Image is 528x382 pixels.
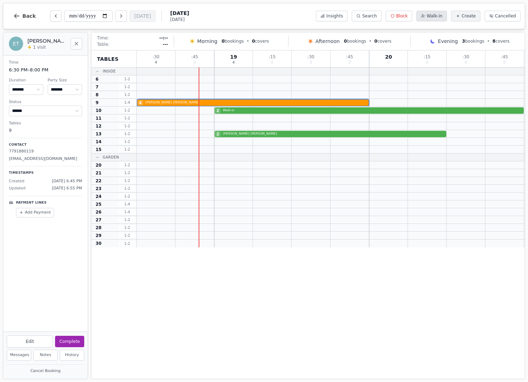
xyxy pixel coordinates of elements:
span: 1 - 2 [119,115,136,121]
dd: 6:30 PM – 8:00 PM [9,66,82,74]
span: • [369,38,372,44]
span: 0 [503,61,506,64]
dt: Time [9,60,82,66]
p: Payment Links [16,200,47,205]
span: 1 - 2 [119,162,136,168]
dt: Status [9,99,82,105]
span: Block [396,13,408,19]
span: Table: [97,42,109,47]
span: 4 [232,61,235,64]
button: Notes [33,350,58,361]
span: Inside [103,69,116,74]
button: Add Payment [16,208,54,217]
span: Time: [97,35,109,41]
span: 19 [230,54,237,59]
span: 23 [96,186,102,192]
span: 1 - 2 [119,225,136,230]
span: 8 [492,39,495,44]
span: 0 [271,61,273,64]
span: Garden [103,155,119,160]
span: 0 [375,39,377,44]
button: Close [71,38,82,49]
span: 10 [96,108,102,113]
span: Create [462,13,476,19]
span: 20 [385,54,392,59]
span: covers [252,38,269,44]
span: 0 [222,39,225,44]
dd: 9 [9,127,82,134]
span: 27 [96,217,102,223]
span: 8 [96,92,98,98]
span: 0 [194,61,196,64]
button: History [60,350,84,361]
span: : 30 [307,55,314,59]
button: Cancel Booking [7,367,84,376]
span: 1 - 2 [119,92,136,97]
span: 4 [155,61,157,64]
span: 0 [344,39,347,44]
button: Back [7,7,42,25]
span: 2 [217,108,219,113]
span: 1 - 4 [119,201,136,207]
button: Messages [7,350,31,361]
span: 4 [139,100,142,106]
span: covers [375,38,392,44]
span: Updated [9,185,26,192]
button: [DATE] [130,10,156,22]
span: 15 [96,147,102,152]
span: [DATE] 6:55 PM [52,185,82,192]
span: 0 [465,61,467,64]
p: [EMAIL_ADDRESS][DOMAIN_NAME] [9,156,82,162]
p: Timestamps [9,171,82,176]
dt: Duration [9,77,43,84]
span: 1 - 2 [119,131,136,136]
span: Cancelled [495,13,516,19]
span: : 45 [346,55,353,59]
span: Walk-in [223,108,524,113]
p: 7791880119 [9,149,82,155]
button: Create [451,11,480,21]
span: Evening [438,38,458,45]
span: Tables [97,55,119,63]
span: [PERSON_NAME] [PERSON_NAME] [223,131,446,136]
span: Walk-in [427,13,442,19]
span: 21 [96,170,102,176]
button: Search [352,11,381,21]
span: 1 - 2 [119,217,136,222]
span: 30 [96,241,102,246]
span: 0 [426,61,428,64]
button: Complete [55,336,84,347]
span: 29 [96,233,102,238]
span: 26 [96,209,102,215]
span: [DATE] [170,17,189,22]
span: • [247,38,249,44]
span: 1 - 4 [119,209,136,215]
span: 1 - 2 [119,76,136,82]
span: Morning [197,38,217,45]
span: 1 - 2 [119,84,136,90]
h2: [PERSON_NAME] [PERSON_NAME] [27,37,66,44]
span: 14 [96,139,102,145]
span: [PERSON_NAME] [PERSON_NAME] [145,100,369,105]
span: 1 - 2 [119,241,136,246]
span: 0 [252,39,255,44]
span: 1 - 2 [119,139,136,144]
span: bookings [344,38,366,44]
span: 7 [96,84,98,90]
span: : 45 [501,55,508,59]
span: 1 - 2 [119,194,136,199]
span: bookings [462,38,484,44]
span: covers [492,38,510,44]
span: Afternoon [316,38,340,45]
dt: Party Size [48,77,82,84]
span: : 45 [191,55,198,59]
span: 6 [96,76,98,82]
span: Back [22,14,36,18]
span: 20 [96,162,102,168]
button: Edit [7,335,53,348]
button: Walk-in [416,11,447,21]
span: [DATE] [170,10,189,17]
span: 12 [96,123,102,129]
span: 2 [217,131,219,137]
span: 9 [96,100,98,106]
